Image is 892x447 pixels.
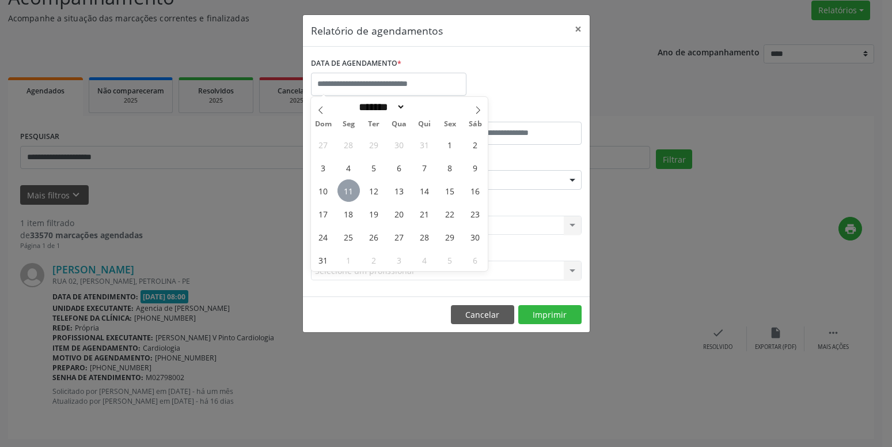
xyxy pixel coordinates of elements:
[413,133,436,156] span: Julho 31, 2025
[464,156,487,179] span: Agosto 9, 2025
[363,226,385,248] span: Agosto 26, 2025
[412,121,437,128] span: Qui
[388,202,411,225] span: Agosto 20, 2025
[439,179,461,202] span: Agosto 15, 2025
[363,249,385,271] span: Setembro 2, 2025
[388,226,411,248] span: Agosto 27, 2025
[311,121,336,128] span: Dom
[518,305,582,325] button: Imprimir
[337,202,360,225] span: Agosto 18, 2025
[462,121,488,128] span: Sáb
[437,121,462,128] span: Sex
[312,179,335,202] span: Agosto 10, 2025
[312,156,335,179] span: Agosto 3, 2025
[386,121,412,128] span: Qua
[337,226,360,248] span: Agosto 25, 2025
[312,226,335,248] span: Agosto 24, 2025
[464,226,487,248] span: Agosto 30, 2025
[413,156,436,179] span: Agosto 7, 2025
[337,156,360,179] span: Agosto 4, 2025
[363,156,385,179] span: Agosto 5, 2025
[439,156,461,179] span: Agosto 8, 2025
[388,179,411,202] span: Agosto 13, 2025
[464,249,487,271] span: Setembro 6, 2025
[464,179,487,202] span: Agosto 16, 2025
[413,179,436,202] span: Agosto 14, 2025
[464,202,487,225] span: Agosto 23, 2025
[312,202,335,225] span: Agosto 17, 2025
[439,226,461,248] span: Agosto 29, 2025
[449,104,582,122] label: ATÉ
[363,202,385,225] span: Agosto 19, 2025
[311,55,401,73] label: DATA DE AGENDAMENTO
[567,15,590,43] button: Close
[336,121,361,128] span: Seg
[337,179,360,202] span: Agosto 11, 2025
[337,133,360,156] span: Julho 28, 2025
[312,249,335,271] span: Agosto 31, 2025
[337,249,360,271] span: Setembro 1, 2025
[312,133,335,156] span: Julho 27, 2025
[388,133,411,156] span: Julho 30, 2025
[413,202,436,225] span: Agosto 21, 2025
[439,202,461,225] span: Agosto 22, 2025
[464,133,487,156] span: Agosto 2, 2025
[363,179,385,202] span: Agosto 12, 2025
[388,249,411,271] span: Setembro 3, 2025
[388,156,411,179] span: Agosto 6, 2025
[363,133,385,156] span: Julho 29, 2025
[413,226,436,248] span: Agosto 28, 2025
[355,101,406,113] select: Month
[311,23,443,38] h5: Relatório de agendamentos
[413,249,436,271] span: Setembro 4, 2025
[361,121,386,128] span: Ter
[405,101,443,113] input: Year
[439,249,461,271] span: Setembro 5, 2025
[451,305,514,325] button: Cancelar
[439,133,461,156] span: Agosto 1, 2025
